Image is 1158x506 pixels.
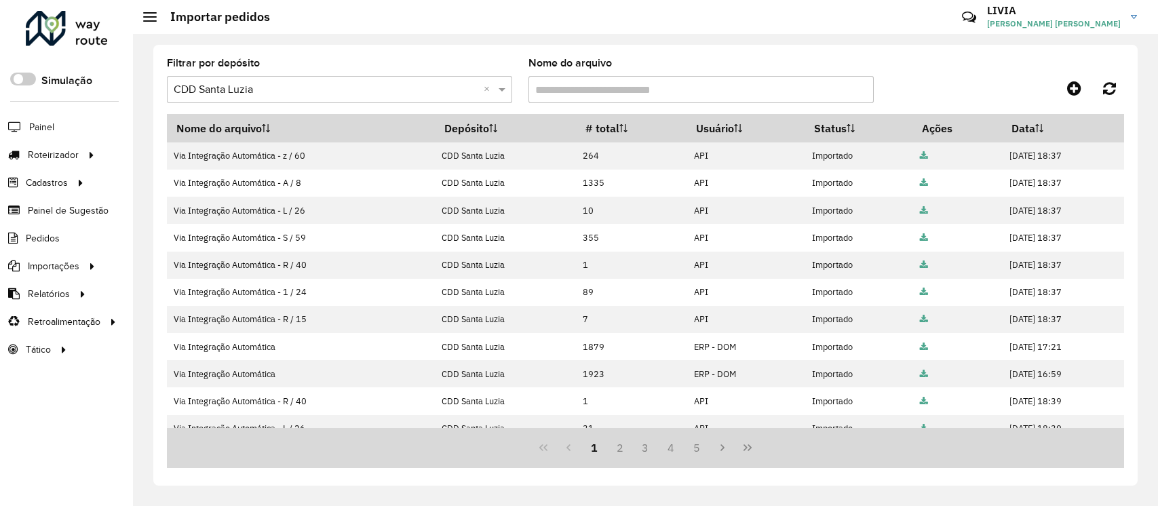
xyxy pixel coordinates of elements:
[1003,252,1124,279] td: [DATE] 18:37
[576,306,687,333] td: 7
[805,252,912,279] td: Importado
[1003,114,1124,142] th: Data
[920,259,928,271] a: Arquivo completo
[687,224,805,251] td: API
[435,170,576,197] td: CDD Santa Luzia
[167,360,435,387] td: Via Integração Automática
[581,435,607,461] button: 1
[41,73,92,89] label: Simulação
[167,279,435,306] td: Via Integração Automática - 1 / 24
[435,224,576,251] td: CDD Santa Luzia
[687,333,805,360] td: ERP - DOM
[576,224,687,251] td: 355
[167,114,435,142] th: Nome do arquivo
[28,259,79,273] span: Importações
[687,197,805,224] td: API
[920,368,928,380] a: Arquivo completo
[29,120,54,134] span: Painel
[687,252,805,279] td: API
[26,176,68,190] span: Cadastros
[167,142,435,170] td: Via Integração Automática - z / 60
[1003,170,1124,197] td: [DATE] 18:37
[1003,360,1124,387] td: [DATE] 16:59
[528,55,612,71] label: Nome do arquivo
[157,9,270,24] h2: Importar pedidos
[435,197,576,224] td: CDD Santa Luzia
[576,197,687,224] td: 10
[435,306,576,333] td: CDD Santa Luzia
[167,252,435,279] td: Via Integração Automática - R / 40
[687,170,805,197] td: API
[805,197,912,224] td: Importado
[26,343,51,357] span: Tático
[435,279,576,306] td: CDD Santa Luzia
[576,360,687,387] td: 1923
[805,387,912,414] td: Importado
[805,142,912,170] td: Importado
[576,142,687,170] td: 264
[28,148,79,162] span: Roteirizador
[28,287,70,301] span: Relatórios
[658,435,684,461] button: 4
[710,435,735,461] button: Next Page
[1003,279,1124,306] td: [DATE] 18:37
[28,315,100,329] span: Retroalimentação
[435,360,576,387] td: CDD Santa Luzia
[167,197,435,224] td: Via Integração Automática - L / 26
[576,114,687,142] th: # total
[167,333,435,360] td: Via Integração Automática
[576,170,687,197] td: 1335
[484,81,495,98] span: Clear all
[167,170,435,197] td: Via Integração Automática - A / 8
[920,341,928,353] a: Arquivo completo
[435,333,576,360] td: CDD Santa Luzia
[805,306,912,333] td: Importado
[920,423,928,434] a: Arquivo completo
[167,306,435,333] td: Via Integração Automática - R / 15
[576,252,687,279] td: 1
[167,387,435,414] td: Via Integração Automática - R / 40
[435,142,576,170] td: CDD Santa Luzia
[435,387,576,414] td: CDD Santa Luzia
[435,415,576,442] td: CDD Santa Luzia
[954,3,984,32] a: Contato Rápido
[1003,415,1124,442] td: [DATE] 18:39
[576,415,687,442] td: 31
[1003,306,1124,333] td: [DATE] 18:37
[1003,224,1124,251] td: [DATE] 18:37
[607,435,633,461] button: 2
[920,232,928,244] a: Arquivo completo
[987,18,1121,30] span: [PERSON_NAME] [PERSON_NAME]
[687,415,805,442] td: API
[920,286,928,298] a: Arquivo completo
[687,387,805,414] td: API
[167,224,435,251] td: Via Integração Automática - S / 59
[920,177,928,189] a: Arquivo completo
[576,387,687,414] td: 1
[987,4,1121,17] h3: LIVIA
[633,435,659,461] button: 3
[1003,333,1124,360] td: [DATE] 17:21
[920,150,928,161] a: Arquivo completo
[805,114,912,142] th: Status
[805,333,912,360] td: Importado
[920,313,928,325] a: Arquivo completo
[805,415,912,442] td: Importado
[687,114,805,142] th: Usuário
[805,279,912,306] td: Importado
[167,415,435,442] td: Via Integração Automática - L / 26
[1003,387,1124,414] td: [DATE] 18:39
[920,395,928,407] a: Arquivo completo
[805,170,912,197] td: Importado
[687,279,805,306] td: API
[28,203,109,218] span: Painel de Sugestão
[435,114,576,142] th: Depósito
[687,306,805,333] td: API
[1003,142,1124,170] td: [DATE] 18:37
[805,360,912,387] td: Importado
[913,114,1003,142] th: Ações
[435,252,576,279] td: CDD Santa Luzia
[687,142,805,170] td: API
[684,435,710,461] button: 5
[26,231,60,246] span: Pedidos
